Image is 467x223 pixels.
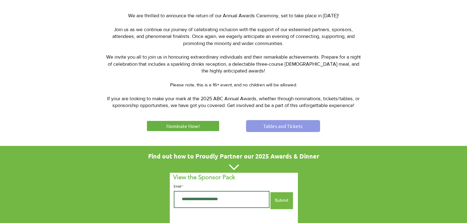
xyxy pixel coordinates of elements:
[173,173,235,181] span: View the Sponsor Pack
[270,192,293,209] button: Submit
[174,185,269,188] label: Email
[112,27,355,46] span: Join us as we continue our journey of celebrating inclusion with the support of our esteemed part...
[148,152,319,160] span: Find out how to Proudly Partner our 2025 Awards & Dinner
[170,82,297,87] span: Please note, this is a 16+ event, and no children will be allowed.
[275,197,288,204] span: Submit
[246,120,320,132] a: Tables and Tickets
[263,123,302,129] span: Tables and Tickets
[128,13,339,18] span: We are thrilled to announce the return of our Annual Awards Ceremony, set to take place in [DATE]!
[146,120,220,132] a: Nominate Now!
[107,96,360,108] span: If your are looking to make your mark at the 2025 ABC Annual Awards, whether through nominations,...
[106,54,361,73] span: We invite you all to join us in honouring extraordinary individuals and their remarkable achievem...
[166,123,200,129] span: Nominate Now!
